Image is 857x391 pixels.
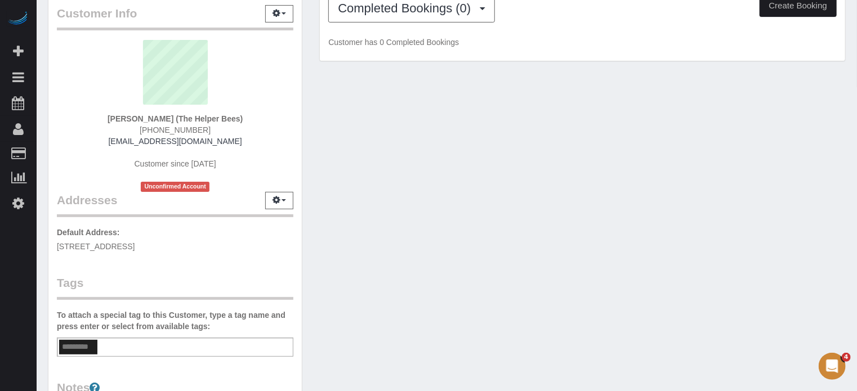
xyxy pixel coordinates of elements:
label: Default Address: [57,227,120,238]
span: 4 [842,353,851,362]
iframe: Intercom live chat [819,353,846,380]
span: Completed Bookings (0) [338,1,476,15]
span: Unconfirmed Account [141,182,209,191]
span: [PHONE_NUMBER] [140,125,211,134]
span: [STREET_ADDRESS] [57,242,135,251]
legend: Customer Info [57,5,293,30]
strong: [PERSON_NAME] (The Helper Bees) [108,114,243,123]
p: Customer has 0 Completed Bookings [328,37,837,48]
legend: Tags [57,275,293,300]
a: [EMAIL_ADDRESS][DOMAIN_NAME] [109,137,242,146]
span: Customer since [DATE] [135,159,216,168]
label: To attach a special tag to this Customer, type a tag name and press enter or select from availabl... [57,309,293,332]
img: Automaid Logo [7,11,29,27]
